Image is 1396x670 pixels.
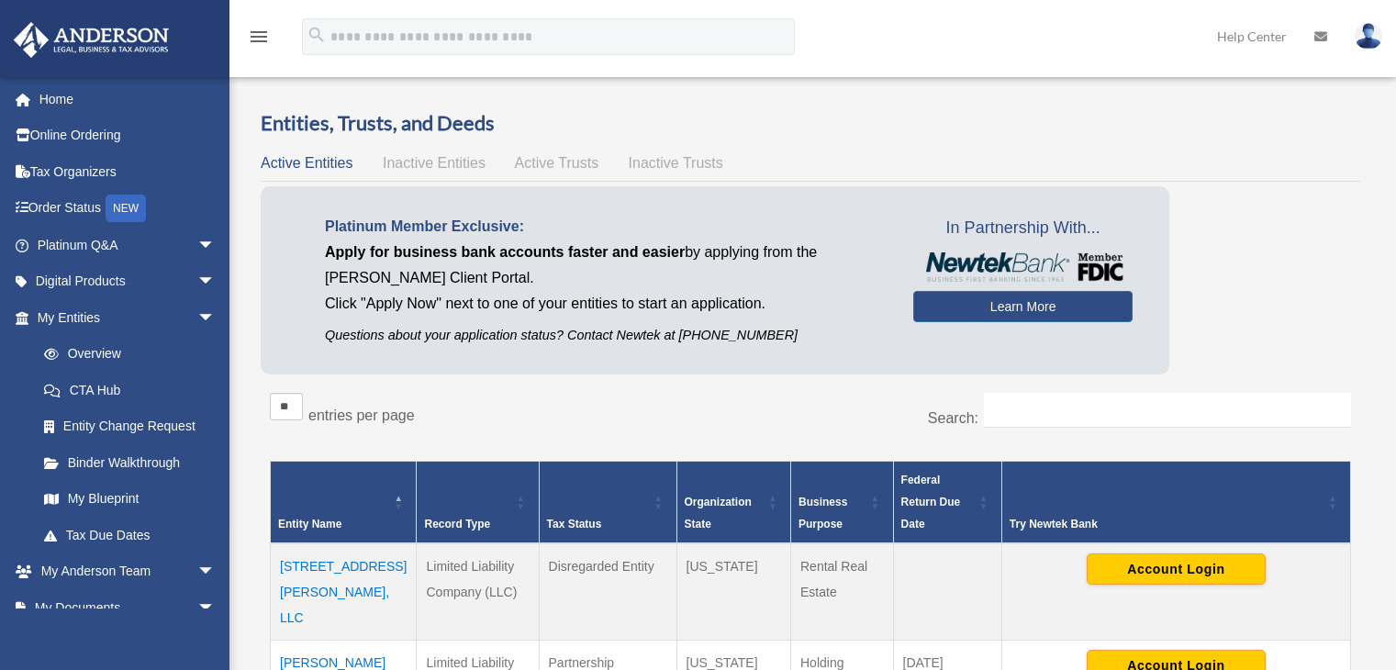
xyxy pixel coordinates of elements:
span: Inactive Trusts [629,155,723,171]
span: Federal Return Due Date [901,474,961,530]
th: Entity Name: Activate to invert sorting [271,461,417,543]
a: Tax Organizers [13,153,243,190]
i: search [307,25,327,45]
span: Active Trusts [515,155,599,171]
button: Account Login [1087,553,1266,585]
img: NewtekBankLogoSM.png [922,252,1123,282]
span: Entity Name [278,518,341,530]
th: Record Type: Activate to sort [417,461,539,543]
div: NEW [106,195,146,222]
span: Organization State [685,496,752,530]
h3: Entities, Trusts, and Deeds [261,109,1360,138]
a: My Entitiesarrow_drop_down [13,299,234,336]
span: Business Purpose [799,496,847,530]
i: menu [248,26,270,48]
span: arrow_drop_down [197,299,234,337]
a: Digital Productsarrow_drop_down [13,263,243,300]
span: arrow_drop_down [197,227,234,264]
td: [US_STATE] [676,543,790,641]
span: Tax Status [547,518,602,530]
p: Platinum Member Exclusive: [325,214,886,240]
label: Search: [928,410,978,426]
p: by applying from the [PERSON_NAME] Client Portal. [325,240,886,291]
p: Click "Apply Now" next to one of your entities to start an application. [325,291,886,317]
a: Entity Change Request [26,408,234,445]
a: Order StatusNEW [13,190,243,228]
th: Try Newtek Bank : Activate to sort [1001,461,1350,543]
a: Online Ordering [13,117,243,154]
a: Platinum Q&Aarrow_drop_down [13,227,243,263]
a: Overview [26,336,225,373]
span: Inactive Entities [383,155,486,171]
span: Active Entities [261,155,352,171]
td: [STREET_ADDRESS][PERSON_NAME], LLC [271,543,417,641]
span: Record Type [424,518,490,530]
a: My Blueprint [26,481,234,518]
th: Federal Return Due Date: Activate to sort [893,461,1001,543]
span: arrow_drop_down [197,589,234,627]
td: Rental Real Estate [791,543,894,641]
td: Limited Liability Company (LLC) [417,543,539,641]
a: Learn More [913,291,1133,322]
a: My Documentsarrow_drop_down [13,589,243,626]
img: User Pic [1355,23,1382,50]
th: Business Purpose: Activate to sort [791,461,894,543]
th: Organization State: Activate to sort [676,461,790,543]
a: Binder Walkthrough [26,444,234,481]
span: arrow_drop_down [197,553,234,591]
img: Anderson Advisors Platinum Portal [8,22,174,58]
td: Disregarded Entity [539,543,676,641]
span: arrow_drop_down [197,263,234,301]
a: Tax Due Dates [26,517,234,553]
label: entries per page [308,408,415,423]
th: Tax Status: Activate to sort [539,461,676,543]
span: In Partnership With... [913,214,1133,243]
p: Questions about your application status? Contact Newtek at [PHONE_NUMBER] [325,324,886,347]
a: My Anderson Teamarrow_drop_down [13,553,243,590]
a: CTA Hub [26,372,234,408]
a: Home [13,81,243,117]
a: menu [248,32,270,48]
div: Try Newtek Bank [1010,513,1323,535]
a: Account Login [1087,561,1266,575]
span: Apply for business bank accounts faster and easier [325,244,685,260]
